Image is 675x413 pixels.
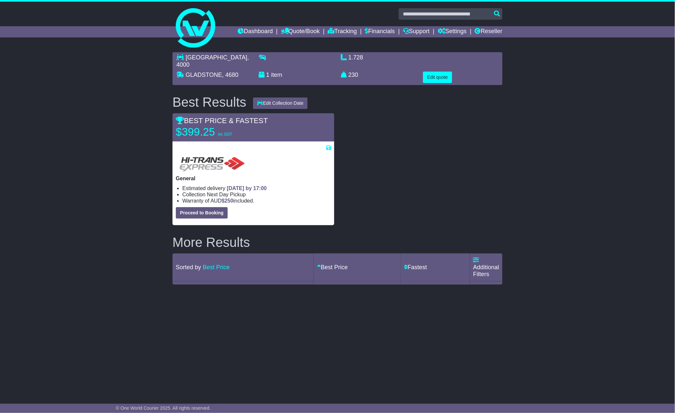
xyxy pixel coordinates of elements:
li: Collection [182,191,331,198]
span: , 4680 [222,72,239,78]
span: 230 [348,72,358,78]
p: General [176,175,331,182]
span: BEST PRICE & FASTEST [176,117,268,125]
span: item [271,72,282,78]
span: GLADSTONE [186,72,222,78]
a: Settings [438,26,467,37]
span: Next Day Pickup [207,192,246,197]
a: Fastest [404,264,427,271]
span: © One World Courier 2025. All rights reserved. [116,405,211,411]
span: $ [221,198,233,204]
a: Financials [365,26,395,37]
li: Warranty of AUD included. [182,198,331,204]
button: Proceed to Booking [176,207,228,219]
span: Sorted by [176,264,201,271]
a: Reseller [475,26,502,37]
a: Additional Filters [473,257,499,277]
a: Best Price [317,264,348,271]
a: Quote/Book [281,26,320,37]
img: HiTrans (Machship): General [176,151,247,172]
span: [GEOGRAPHIC_DATA] [186,54,247,61]
span: 1 [266,72,269,78]
button: Edit quote [423,72,452,83]
span: [DATE] by 17:00 [227,185,267,191]
a: Support [403,26,430,37]
button: Edit Collection Date [253,98,308,109]
a: Dashboard [238,26,273,37]
span: 1.728 [348,54,363,61]
li: Estimated delivery [182,185,331,191]
span: 250 [224,198,233,204]
span: , 4000 [176,54,249,68]
a: Best Price [203,264,230,271]
p: $399.25 [176,125,258,139]
h2: More Results [173,235,502,250]
div: Best Results [169,95,250,109]
span: inc GST [218,132,232,137]
a: Tracking [328,26,357,37]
